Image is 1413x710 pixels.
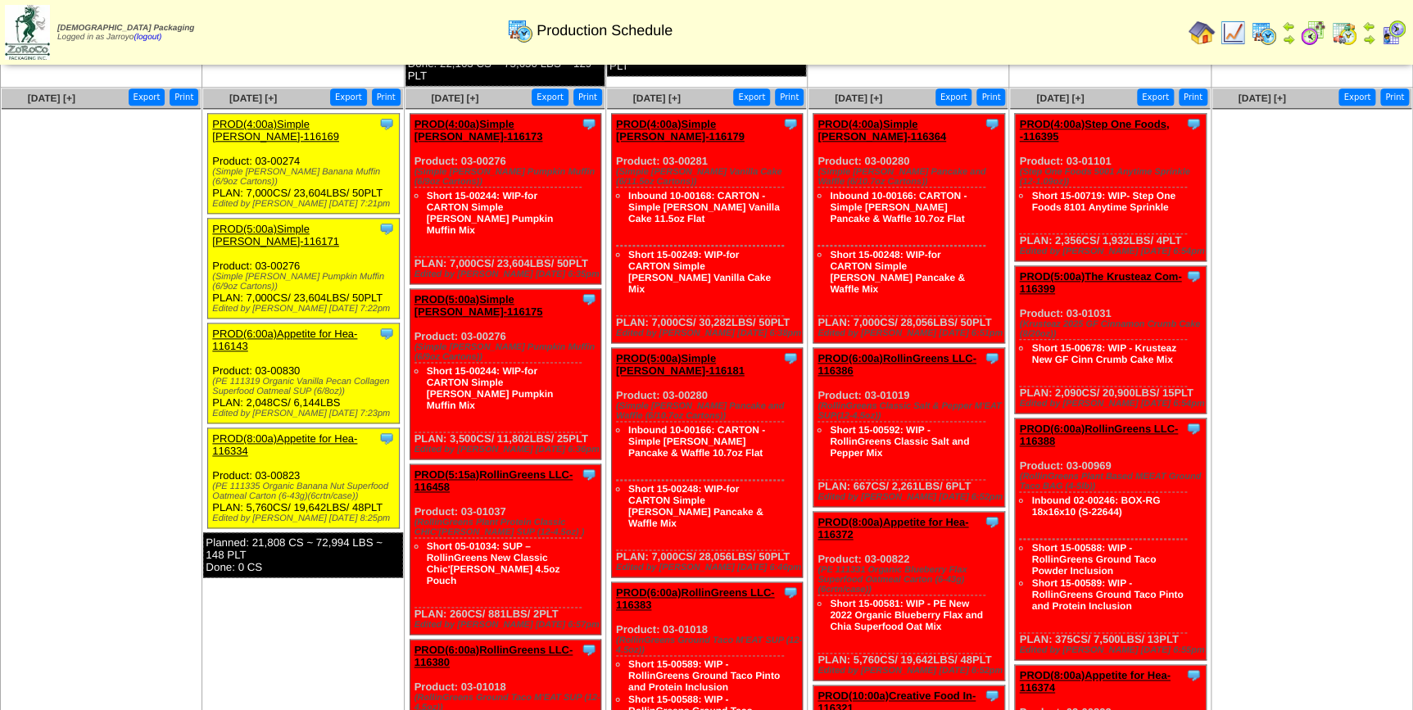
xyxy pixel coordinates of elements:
button: Print [1380,88,1409,106]
img: Tooltip [378,220,395,237]
img: Tooltip [782,115,799,132]
a: Short 15-00719: WIP- Step One Foods 8101 Anytime Sprinkle [1031,190,1175,213]
a: PROD(6:00a)RollinGreens LLC-116383 [616,586,775,611]
button: Print [775,88,804,106]
div: (PE 111331 Organic Blueberry Flax Superfood Oatmeal Carton (6-43g)(6crtn/case)) [817,565,1004,595]
a: PROD(4:00a)Step One Foods, -116395 [1019,118,1169,142]
div: Edited by [PERSON_NAME] [DATE] 6:36pm [414,445,601,454]
img: Tooltip [1185,268,1202,284]
img: Tooltip [581,115,597,132]
a: Inbound 10-00168: CARTON - Simple [PERSON_NAME] Vanilla Cake 11.5oz Flat [628,190,780,224]
img: Tooltip [581,466,597,482]
div: (PE 111335 Organic Banana Nut Superfood Oatmeal Carton (6-43g)(6crtn/case)) [212,482,399,501]
div: Product: 03-01019 PLAN: 667CS / 2,261LBS / 6PLT [813,348,1005,507]
div: Edited by [PERSON_NAME] [DATE] 6:46pm [616,563,803,572]
img: calendarinout.gif [1331,20,1357,46]
img: Tooltip [1185,115,1202,132]
button: Print [1179,88,1207,106]
a: Short 15-00589: WIP - RollinGreens Ground Taco Pinto and Protein Inclusion [628,658,780,693]
a: PROD(4:00a)Simple [PERSON_NAME]-116364 [817,118,946,142]
div: Edited by [PERSON_NAME] [DATE] 6:35pm [414,269,601,279]
div: Edited by [PERSON_NAME] [DATE] 7:21pm [212,199,399,209]
img: calendarcustomer.gif [1380,20,1406,46]
a: Short 15-00581: WIP - PE New 2022 Organic Blueberry Flax and Chia Superfood Oat Mix [830,598,983,632]
a: PROD(8:00a)Appetite for Hea-116372 [817,516,968,540]
button: Export [935,88,972,106]
a: PROD(5:00a)Simple [PERSON_NAME]-116181 [616,352,745,377]
a: [DATE] [+] [28,93,75,104]
div: Product: 03-00276 PLAN: 7,000CS / 23,604LBS / 50PLT [410,114,601,284]
a: PROD(6:00a)RollinGreens LLC-116386 [817,352,976,377]
img: Tooltip [984,115,1000,132]
div: Edited by [PERSON_NAME] [DATE] 8:25pm [212,513,399,523]
div: Edited by [PERSON_NAME] [DATE] 6:57pm [414,620,601,630]
div: Edited by [PERSON_NAME] [DATE] 6:51pm [817,328,1004,338]
a: PROD(8:00a)Appetite for Hea-116374 [1019,669,1170,694]
a: Short 15-00244: WIP-for CARTON Simple [PERSON_NAME] Pumpkin Muffin Mix [427,190,554,236]
button: Export [1338,88,1375,106]
a: Inbound 02-00246: BOX-RG 18x16x10 (S-22644) [1031,495,1160,518]
img: Tooltip [581,641,597,658]
a: [DATE] [+] [835,93,882,104]
div: Product: 03-00823 PLAN: 5,760CS / 19,642LBS / 48PLT [208,428,400,528]
button: Export [532,88,568,106]
a: Inbound 10-00166: CARTON - Simple [PERSON_NAME] Pancake & Waffle 10.7oz Flat [830,190,967,224]
div: Planned: 21,808 CS ~ 72,994 LBS ~ 148 PLT Done: 0 CS [203,532,402,577]
span: Production Schedule [537,22,673,39]
a: PROD(4:00a)Simple [PERSON_NAME]-116173 [414,118,543,142]
div: Edited by [PERSON_NAME] [DATE] 6:52pm [817,666,1004,676]
a: Short 15-00248: WIP-for CARTON Simple [PERSON_NAME] Pancake & Waffle Mix [830,249,965,295]
a: Inbound 10-00166: CARTON - Simple [PERSON_NAME] Pancake & Waffle 10.7oz Flat [628,424,765,459]
div: (Simple [PERSON_NAME] Vanilla Cake (6/11.5oz Cartons)) [616,167,803,187]
img: line_graph.gif [1220,20,1246,46]
a: PROD(5:00a)The Krusteaz Com-116399 [1019,270,1181,295]
div: Product: 03-01031 PLAN: 2,090CS / 20,900LBS / 15PLT [1015,266,1207,414]
div: Edited by [PERSON_NAME] [DATE] 6:52pm [817,492,1004,502]
div: (RollinGreens Plant Based MEEAT Ground Taco BAG (4-5lb)) [1019,472,1206,491]
img: zoroco-logo-small.webp [5,5,50,60]
div: Edited by [PERSON_NAME] [DATE] 6:54pm [1019,246,1206,256]
img: arrowright.gif [1282,33,1295,46]
img: home.gif [1189,20,1215,46]
img: arrowleft.gif [1282,20,1295,33]
div: (Simple [PERSON_NAME] Pancake and Waffle (6/10.7oz Cartons)) [616,401,803,421]
a: [DATE] [+] [1238,93,1285,104]
div: (RollinGreens Classic Salt & Pepper M'EAT SUP(12-4.5oz)) [817,401,1004,421]
img: Tooltip [378,430,395,446]
a: [DATE] [+] [229,93,277,104]
div: Product: 03-01037 PLAN: 260CS / 881LBS / 2PLT [410,464,601,635]
a: PROD(6:00a)RollinGreens LLC-116380 [414,644,573,668]
a: Short 15-00248: WIP-for CARTON Simple [PERSON_NAME] Pancake & Waffle Mix [628,483,763,529]
div: (Simple [PERSON_NAME] Pumpkin Muffin (6/9oz Cartons)) [414,167,601,187]
a: Short 15-00678: WIP - Krusteaz New GF Cinn Crumb Cake Mix [1031,342,1176,365]
a: Short 15-00589: WIP - RollinGreens Ground Taco Pinto and Protein Inclusion [1031,577,1183,612]
div: Edited by [PERSON_NAME] [DATE] 7:23pm [212,409,399,418]
a: PROD(4:00a)Simple [PERSON_NAME]-116169 [212,118,339,142]
img: Tooltip [1185,420,1202,436]
a: Short 15-00244: WIP-for CARTON Simple [PERSON_NAME] Pumpkin Muffin Mix [427,365,554,411]
div: (Krusteaz 2025 GF Cinnamon Crumb Cake (8/20oz)) [1019,319,1206,339]
div: (PE 111319 Organic Vanilla Pecan Collagen Superfood Oatmeal SUP (6/8oz)) [212,377,399,396]
a: PROD(5:15a)RollinGreens LLC-116458 [414,468,573,493]
div: Product: 03-01101 PLAN: 2,356CS / 1,932LBS / 4PLT [1015,114,1207,261]
div: Edited by [PERSON_NAME] [DATE] 6:54pm [1019,399,1206,409]
a: [DATE] [+] [431,93,478,104]
div: (RollinGreens Plant Protein Classic CHIC'[PERSON_NAME] SUP (12-4.5oz) ) [414,518,601,537]
button: Print [170,88,198,106]
a: Short 05-01034: SUP – RollinGreens New Classic Chic'[PERSON_NAME] 4.5oz Pouch [427,540,560,586]
a: PROD(8:00a)Appetite for Hea-116334 [212,432,357,457]
a: Short 15-00592: WIP - RollinGreens Classic Salt and Pepper Mix [830,424,969,459]
div: Product: 03-00280 PLAN: 7,000CS / 28,056LBS / 50PLT [611,348,803,577]
img: Tooltip [782,584,799,600]
div: (RollinGreens Ground Taco M'EAT SUP (12-4.5oz)) [616,635,803,655]
a: PROD(5:00a)Simple [PERSON_NAME]-116171 [212,223,339,247]
a: (logout) [134,33,161,42]
img: calendarblend.gif [1300,20,1326,46]
a: Short 15-00249: WIP-for CARTON Simple [PERSON_NAME] Vanilla Cake Mix [628,249,771,295]
img: Tooltip [378,115,395,132]
div: (Simple [PERSON_NAME] Banana Muffin (6/9oz Cartons)) [212,167,399,187]
span: [DATE] [+] [1036,93,1084,104]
